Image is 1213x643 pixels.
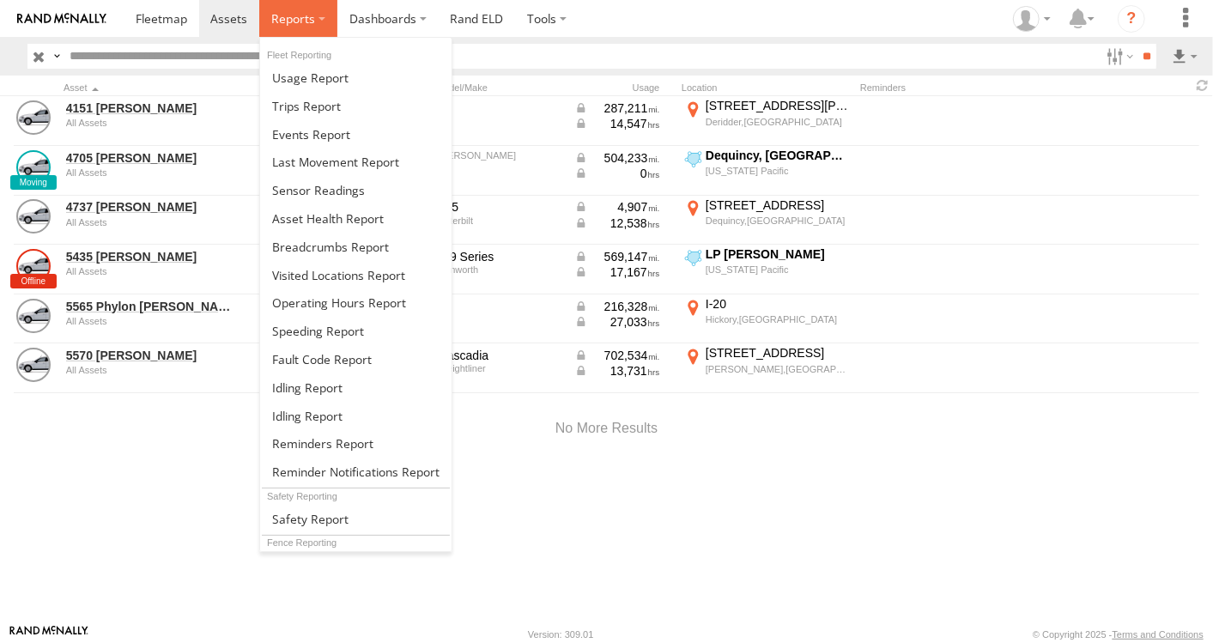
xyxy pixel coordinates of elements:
div: undefined [66,365,233,375]
a: Asset Health Report [260,204,452,233]
div: Data from Vehicle CANbus [574,166,660,181]
a: Reminders Report [260,430,452,458]
label: Click to View Current Location [682,98,853,144]
div: Kenworth [439,264,562,275]
div: undefined [66,167,233,178]
a: 5435 [PERSON_NAME] [66,249,233,264]
a: 5570 [PERSON_NAME] [66,348,233,363]
div: Data from Vehicle CANbus [574,116,660,131]
div: LP [PERSON_NAME] [706,246,851,262]
a: Full Events Report [260,120,452,149]
div: Data from Vehicle CANbus [574,299,660,314]
a: Last Movement Report [260,148,452,176]
a: Terms and Conditions [1113,629,1204,640]
i: ? [1118,5,1145,33]
div: Peterbilt [439,215,562,226]
div: Model/Make [436,82,565,94]
a: Safety Report [260,505,452,533]
div: undefined [66,217,233,227]
a: 4151 [PERSON_NAME] [66,100,233,116]
span: Refresh [1192,77,1213,94]
div: Cascadia [439,348,562,363]
a: View Asset Details [16,348,51,382]
div: Scott Ambler [1007,6,1057,32]
label: Click to View Current Location [682,296,853,343]
a: View Asset Details [16,299,51,333]
a: Fleet Speed Report [260,317,452,345]
a: Fault Code Report [260,345,452,373]
div: I-20 [706,296,851,312]
div: Data from Vehicle CANbus [574,264,660,280]
div: Dequincy, [GEOGRAPHIC_DATA] [706,148,851,163]
label: Click to View Current Location [682,246,853,293]
div: Data from Vehicle CANbus [574,150,660,166]
div: Version: 309.01 [528,629,593,640]
a: View Asset Details [16,199,51,234]
div: [STREET_ADDRESS][PERSON_NAME] [706,98,851,113]
a: Asset Operating Hours Report [260,288,452,317]
div: Location [682,82,853,94]
a: View Asset Details [16,249,51,283]
div: Click to Sort [64,82,235,94]
a: View Asset Details [16,150,51,185]
label: Export results as... [1170,44,1199,69]
div: © Copyright 2025 - [1033,629,1204,640]
a: 4737 [PERSON_NAME] [66,199,233,215]
a: Usage Report [260,64,452,92]
label: Click to View Current Location [682,197,853,244]
a: Service Reminder Notifications Report [260,458,452,486]
div: W9 Series [439,249,562,264]
a: Idling Report [260,373,452,402]
div: undefined [66,266,233,276]
a: View Asset with Fault/s [245,100,308,142]
a: Idling Report [260,402,452,430]
label: Search Query [50,44,64,69]
div: [PERSON_NAME],[GEOGRAPHIC_DATA] [706,363,851,375]
a: Breadcrumbs Report [260,233,452,261]
a: View Asset with Fault/s [245,199,308,240]
div: undefined [66,118,233,128]
a: 4705 [PERSON_NAME] [66,150,233,166]
div: Usage [572,82,675,94]
a: View Asset Details [16,100,51,135]
div: Data from Vehicle CANbus [574,314,660,330]
label: Click to View Current Location [682,345,853,391]
div: [US_STATE] Pacific [706,264,851,276]
label: Search Filter Options [1100,44,1137,69]
div: Mack [439,150,562,161]
a: Visit our Website [9,626,88,643]
a: 5565 Phylon [PERSON_NAME] [66,299,233,314]
div: Data from Vehicle CANbus [574,363,660,379]
img: rand-logo.svg [17,13,106,25]
div: Reminders [860,82,1034,94]
div: Hickory,[GEOGRAPHIC_DATA] [706,313,851,325]
div: Data from Vehicle CANbus [574,249,660,264]
div: 365 [439,199,562,215]
div: [US_STATE] Pacific [706,165,851,177]
div: Dequincy,[GEOGRAPHIC_DATA] [706,215,851,227]
div: Freightliner [439,363,562,373]
div: Data from Vehicle CANbus [574,199,660,215]
div: Deridder,[GEOGRAPHIC_DATA] [706,116,851,128]
a: Visited Locations Report [260,261,452,289]
label: Click to View Current Location [682,148,853,194]
div: Data from Vehicle CANbus [574,100,660,116]
div: undefined [66,316,233,326]
div: [STREET_ADDRESS] [706,197,851,213]
div: Data from Vehicle CANbus [574,215,660,231]
a: Sensor Readings [260,176,452,204]
div: [STREET_ADDRESS] [706,345,851,361]
div: Data from Vehicle CANbus [574,348,660,363]
a: Trips Report [260,92,452,120]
